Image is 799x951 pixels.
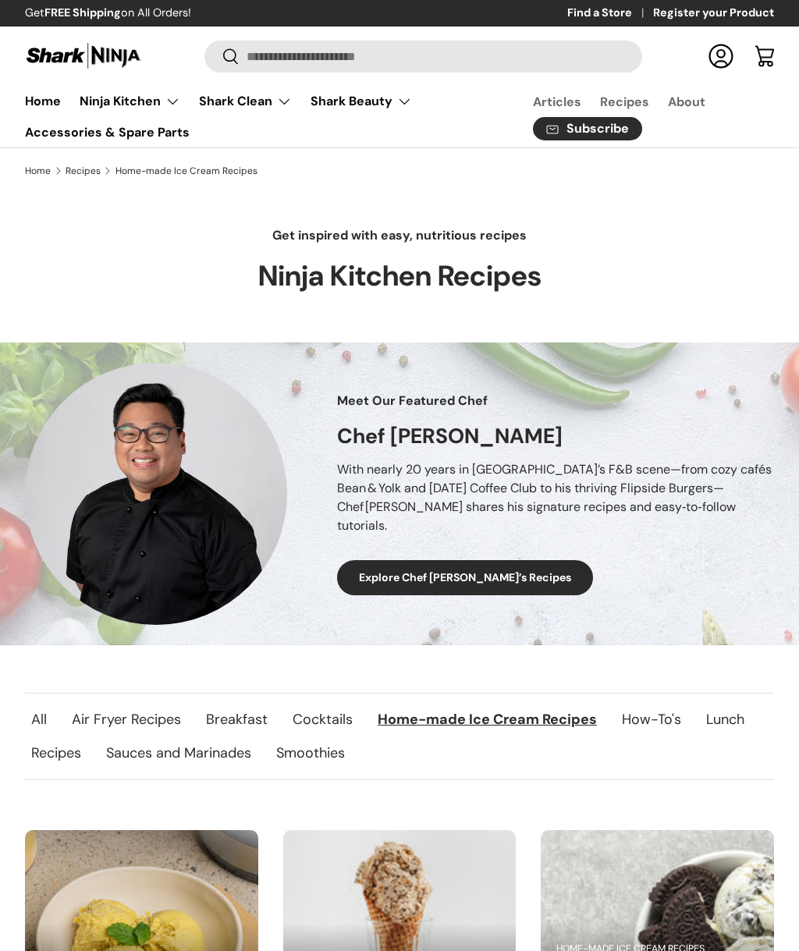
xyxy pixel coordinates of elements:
[25,164,774,178] nav: Breadcrumbs
[70,86,190,117] summary: Ninja Kitchen
[280,703,365,736] a: Cocktails
[80,86,180,117] a: Ninja Kitchen
[337,423,774,450] h2: Chef [PERSON_NAME]
[25,117,190,147] a: Accessories & Spare Parts
[199,86,292,117] a: Shark Clean
[301,86,421,117] summary: Shark Beauty
[567,5,653,22] a: Find a Store
[337,460,774,535] p: With nearly 20 years in [GEOGRAPHIC_DATA]’s F&B scene—from cozy cafés Bean & Yolk and [DATE] Coff...
[94,736,264,770] a: Sauces and Marinades
[19,736,94,770] a: Recipes
[264,736,357,770] a: Smoothies
[25,166,51,176] a: Home
[44,5,121,20] strong: FREE Shipping
[66,166,101,176] a: Recipes
[600,87,649,117] a: Recipes
[19,703,59,736] a: All
[337,560,593,595] a: Explore Chef [PERSON_NAME]’s Recipes
[59,703,194,736] a: Air Fryer Recipes
[694,703,757,736] a: Lunch
[365,703,609,736] a: Home-made Ice Cream Recipes
[311,86,412,117] a: Shark Beauty
[115,166,257,176] a: Home-made Ice Cream Recipes
[194,703,280,736] a: Breakfast
[653,5,774,22] a: Register your Product
[25,41,142,71] img: Shark Ninja Philippines
[533,117,642,141] a: Subscribe
[609,703,694,736] a: How-To's
[258,257,542,294] span: Ninja Kitchen Recipes
[495,86,774,147] nav: Secondary
[337,392,774,410] p: Meet Our Featured Chef
[668,87,705,117] a: About
[25,86,61,116] a: Home
[533,87,581,117] a: Articles
[566,122,629,135] span: Subscribe
[190,86,301,117] summary: Shark Clean
[25,5,191,22] p: Get on All Orders!
[272,226,527,245] span: Get inspired with easy, nutritious recipes
[25,86,495,147] nav: Primary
